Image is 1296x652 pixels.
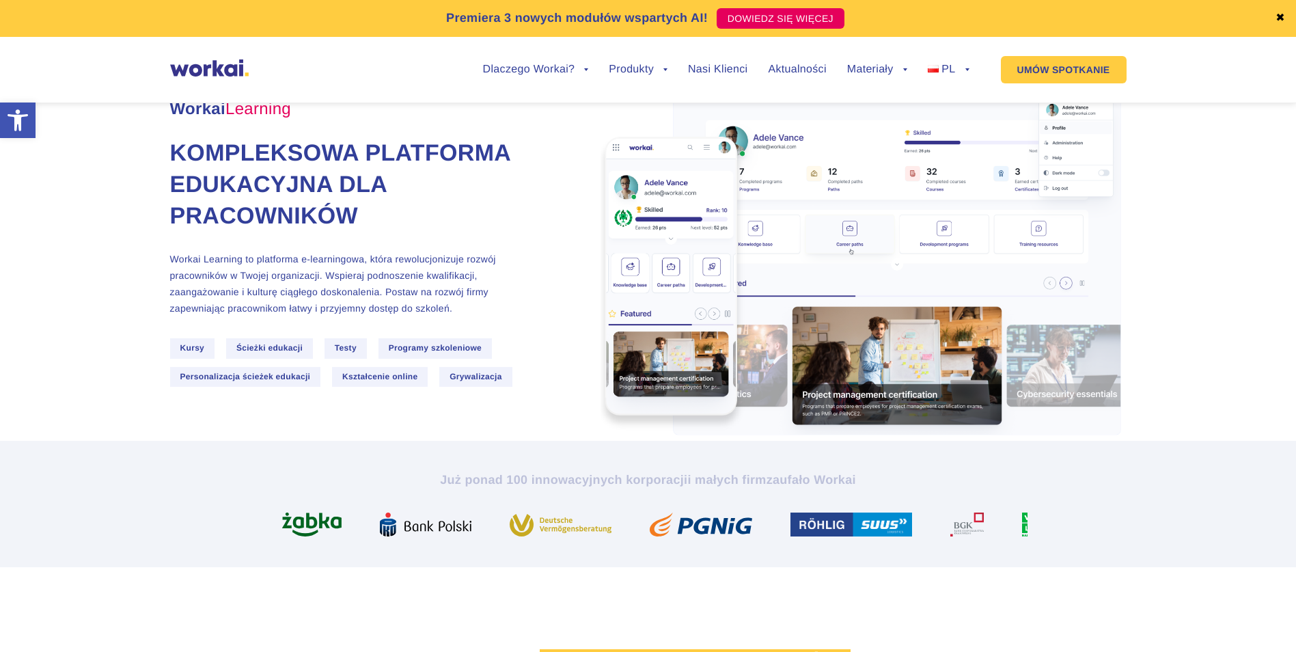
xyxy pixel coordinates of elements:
[332,367,428,387] span: Kształcenie online
[1276,13,1285,24] a: ✖
[170,338,215,358] span: Kursy
[170,85,292,118] span: Workai
[446,9,708,27] p: Premiera 3 nowych modułów wspartych AI!
[688,64,747,75] a: Nasi Klienci
[225,100,291,118] em: Learning
[1001,56,1127,83] a: UMÓW SPOTKANIE
[170,251,546,316] p: Workai Learning to platforma e-learningowa, która rewolucjonizuje rozwój pracowników w Twojej org...
[717,8,844,29] a: DOWIEDZ SIĘ WIĘCEJ
[483,64,589,75] a: Dlaczego Workai?
[609,64,667,75] a: Produkty
[847,64,907,75] a: Materiały
[170,138,546,232] h1: Kompleksowa platforma edukacyjna dla pracowników
[378,338,492,358] span: Programy szkoleniowe
[269,472,1028,488] h2: Już ponad 100 innowacyjnych korporacji zaufało Workai
[768,64,826,75] a: Aktualności
[439,367,512,387] span: Grywalizacja
[170,367,321,387] span: Personalizacja ścieżek edukacji
[941,64,955,75] span: PL
[687,473,766,487] i: i małych firm
[325,338,367,358] span: Testy
[226,338,313,358] span: Ścieżki edukacji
